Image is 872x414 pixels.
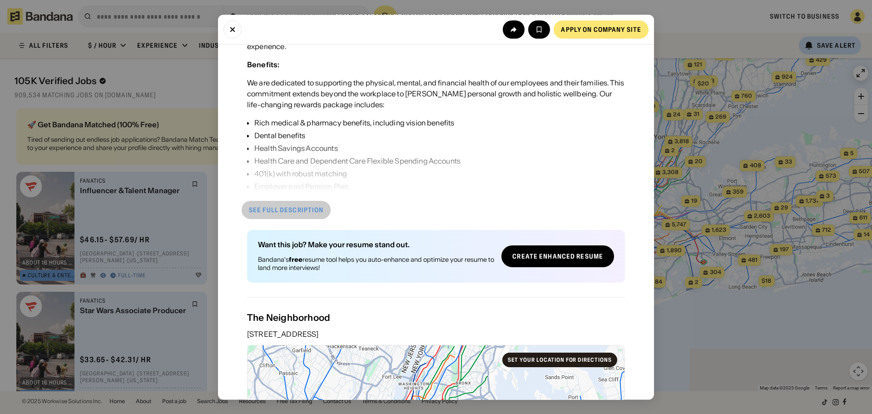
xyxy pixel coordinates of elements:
button: Close [223,20,242,38]
div: Benefits: [247,60,279,69]
div: 401(k) with robust matching [254,168,575,179]
a: Set your location for directions [502,353,617,368]
div: Bandana's resume tool helps you auto-enhance and optimize your resume to land more interviews! [258,255,494,272]
div: Set your location for directions [508,358,612,363]
div: Want this job? Make your resume stand out. [258,241,494,248]
div: Employer paid Pension Plan [254,181,575,192]
div: Dental benefits [254,130,575,141]
div: The Neighborhood [247,313,625,324]
div: See full description [249,207,323,213]
div: Rich medical & pharmacy benefits, including vision benefits [254,117,575,128]
div: We are dedicated to supporting the physical, mental, and financial health of our employees and th... [247,77,625,110]
b: free [289,255,302,264]
div: Apply on company site [561,26,641,32]
div: [STREET_ADDRESS] [247,331,625,338]
div: Health Savings Accounts [254,143,575,154]
div: Health Care and Dependent Care Flexible Spending Accounts [254,155,575,166]
div: Create Enhanced Resume [512,253,603,259]
a: Apply on company site [554,20,649,38]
